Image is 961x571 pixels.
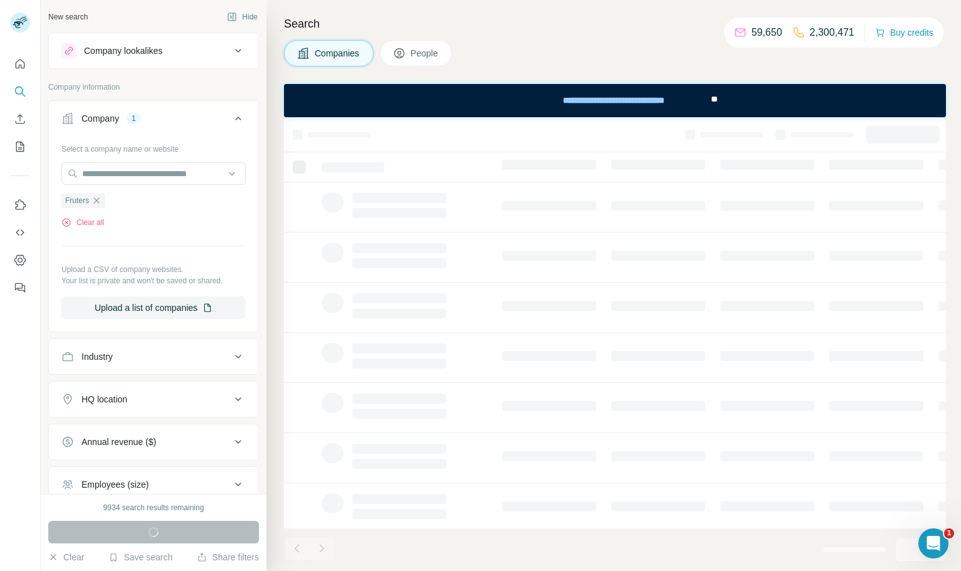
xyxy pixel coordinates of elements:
[49,384,258,414] button: HQ location
[61,275,246,286] p: Your list is private and won't be saved or shared.
[10,276,30,299] button: Feedback
[810,25,854,40] p: 2,300,471
[49,36,258,66] button: Company lookalikes
[81,393,127,406] div: HQ location
[61,217,104,228] button: Clear all
[48,11,88,23] div: New search
[81,350,113,363] div: Industry
[65,195,89,206] span: Fruters
[81,436,156,448] div: Annual revenue ($)
[10,249,30,271] button: Dashboard
[284,84,946,117] iframe: Banner
[10,80,30,103] button: Search
[84,45,162,57] div: Company lookalikes
[49,342,258,372] button: Industry
[875,24,933,41] button: Buy credits
[61,264,246,275] p: Upload a CSV of company websites.
[197,551,259,563] button: Share filters
[10,194,30,216] button: Use Surfe on LinkedIn
[48,551,84,563] button: Clear
[10,221,30,244] button: Use Surfe API
[918,528,948,558] iframe: Intercom live chat
[411,47,439,60] span: People
[284,15,946,33] h4: Search
[127,113,141,124] div: 1
[218,8,266,26] button: Hide
[10,108,30,130] button: Enrich CSV
[61,296,246,319] button: Upload a list of companies
[315,47,360,60] span: Companies
[103,502,204,513] div: 9934 search results remaining
[49,469,258,500] button: Employees (size)
[10,53,30,75] button: Quick start
[108,551,172,563] button: Save search
[49,103,258,139] button: Company1
[61,139,246,155] div: Select a company name or website
[81,478,149,491] div: Employees (size)
[49,427,258,457] button: Annual revenue ($)
[48,81,259,93] p: Company information
[944,528,954,538] span: 1
[81,112,119,125] div: Company
[10,135,30,158] button: My lists
[752,25,782,40] p: 59,650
